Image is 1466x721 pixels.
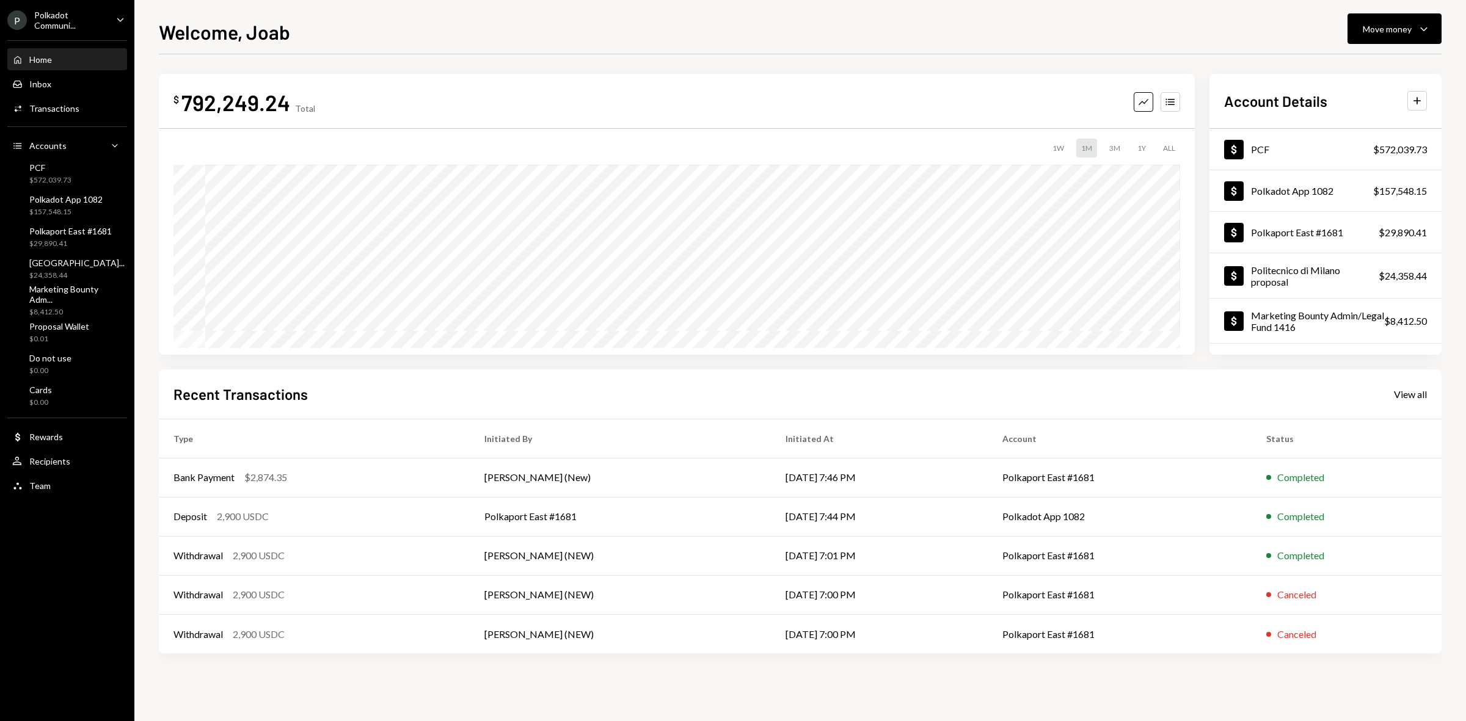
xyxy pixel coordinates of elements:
th: Initiated At [771,419,987,458]
a: Polkaport East #1681$29,890.41 [1209,212,1442,253]
a: Team [7,474,127,496]
div: Transactions [29,103,79,114]
div: Canceled [1277,627,1316,642]
td: [DATE] 7:01 PM [771,536,987,575]
div: $24,358.44 [29,270,125,281]
td: Polkaport East #1681 [988,458,1252,497]
div: $157,548.15 [1373,184,1427,198]
a: Politecnico di Milano proposal$24,358.44 [1209,253,1442,298]
div: PCF [29,162,71,173]
div: View all [1394,388,1427,400]
div: $24,358.44 [1379,269,1427,283]
div: $0.01 [29,334,89,344]
div: 1M [1076,139,1097,158]
div: 2,900 USDC [233,627,285,642]
div: $8,412.50 [1384,314,1427,328]
td: [DATE] 7:00 PM [771,575,987,614]
th: Status [1252,419,1442,458]
div: Accounts [29,140,67,151]
div: Withdrawal [173,627,223,642]
div: PCF [1251,143,1269,155]
div: Completed [1277,470,1324,485]
div: Withdrawal [173,548,223,563]
div: Marketing Bounty Admin/Legal Fund 1416 [1251,310,1384,333]
div: 792,249.24 [181,89,290,116]
a: Polkadot App 1082$157,548.15 [1209,170,1442,211]
div: Inbox [29,79,51,89]
div: Canceled [1277,587,1316,602]
div: $29,890.41 [29,239,112,249]
div: Deposit [173,509,207,524]
div: P [7,10,27,30]
a: Cards$0.00 [7,381,127,410]
div: Withdrawal [173,587,223,602]
div: $572,039.73 [29,175,71,186]
td: Polkaport East #1681 [988,614,1252,653]
td: [DATE] 7:00 PM [771,614,987,653]
div: Cards [29,385,52,395]
td: [PERSON_NAME] (NEW) [470,614,771,653]
div: $572,039.73 [1373,142,1427,157]
div: 3M [1104,139,1125,158]
h2: Account Details [1224,91,1327,111]
a: Transactions [7,97,127,119]
td: [DATE] 7:44 PM [771,497,987,536]
a: Accounts [7,134,127,156]
div: Polkadot Communi... [34,10,106,31]
h1: Welcome, Joab [159,20,290,44]
th: Initiated By [470,419,771,458]
a: View all [1394,387,1427,400]
div: Completed [1277,509,1324,524]
div: $29,890.41 [1379,225,1427,240]
div: Polkaport East #1681 [29,226,112,236]
button: Move money [1347,13,1442,44]
div: $157,548.15 [29,207,103,217]
th: Type [159,419,470,458]
div: $8,412.50 [29,307,122,317]
td: Polkadot App 1082 [988,497,1252,536]
div: $0.00 [29,366,71,376]
a: Rewards [7,426,127,447]
div: $0.00 [29,397,52,408]
a: Polkadot App 1082$157,548.15 [7,190,127,220]
a: Marketing Bounty Admin/Legal Fund 1416$8,412.50 [1209,299,1442,343]
div: Polkadot App 1082 [1251,185,1333,197]
a: Do not use$0.00 [7,349,127,379]
div: Politecnico di Milano proposal [1251,264,1379,288]
h2: Recent Transactions [173,384,308,404]
div: 2,900 USDC [233,548,285,563]
th: Account [988,419,1252,458]
div: Polkadot App 1082 [29,194,103,205]
div: Polkaport East #1681 [1251,226,1343,238]
a: Proposal Wallet$0.01 [7,317,127,347]
td: Polkaport East #1681 [988,575,1252,614]
a: Recipients [7,450,127,472]
div: Do not use [29,353,71,363]
div: 2,900 USDC [233,587,285,602]
div: $2,874.35 [244,470,287,485]
td: Polkaport East #1681 [988,536,1252,575]
div: ALL [1158,139,1180,158]
a: Marketing Bounty Adm...$8,412.50 [7,286,127,315]
div: Bank Payment [173,470,235,485]
div: Move money [1363,23,1412,35]
div: Team [29,480,51,491]
div: Total [295,103,315,114]
td: [PERSON_NAME] (NEW) [470,536,771,575]
div: Marketing Bounty Adm... [29,284,122,305]
div: Proposal Wallet [29,321,89,332]
div: [GEOGRAPHIC_DATA]... [29,258,125,268]
a: Polkaport East #1681$29,890.41 [7,222,127,252]
a: PCF$572,039.73 [7,159,127,188]
td: [DATE] 7:46 PM [771,458,987,497]
div: 2,900 USDC [217,509,269,524]
div: 1W [1048,139,1069,158]
td: [PERSON_NAME] (NEW) [470,575,771,614]
a: [GEOGRAPHIC_DATA]...$24,358.44 [7,254,129,283]
td: [PERSON_NAME] (New) [470,458,771,497]
div: Recipients [29,456,70,466]
div: 1Y [1132,139,1151,158]
a: Home [7,48,127,70]
div: Rewards [29,432,63,442]
a: PCF$572,039.73 [1209,129,1442,170]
